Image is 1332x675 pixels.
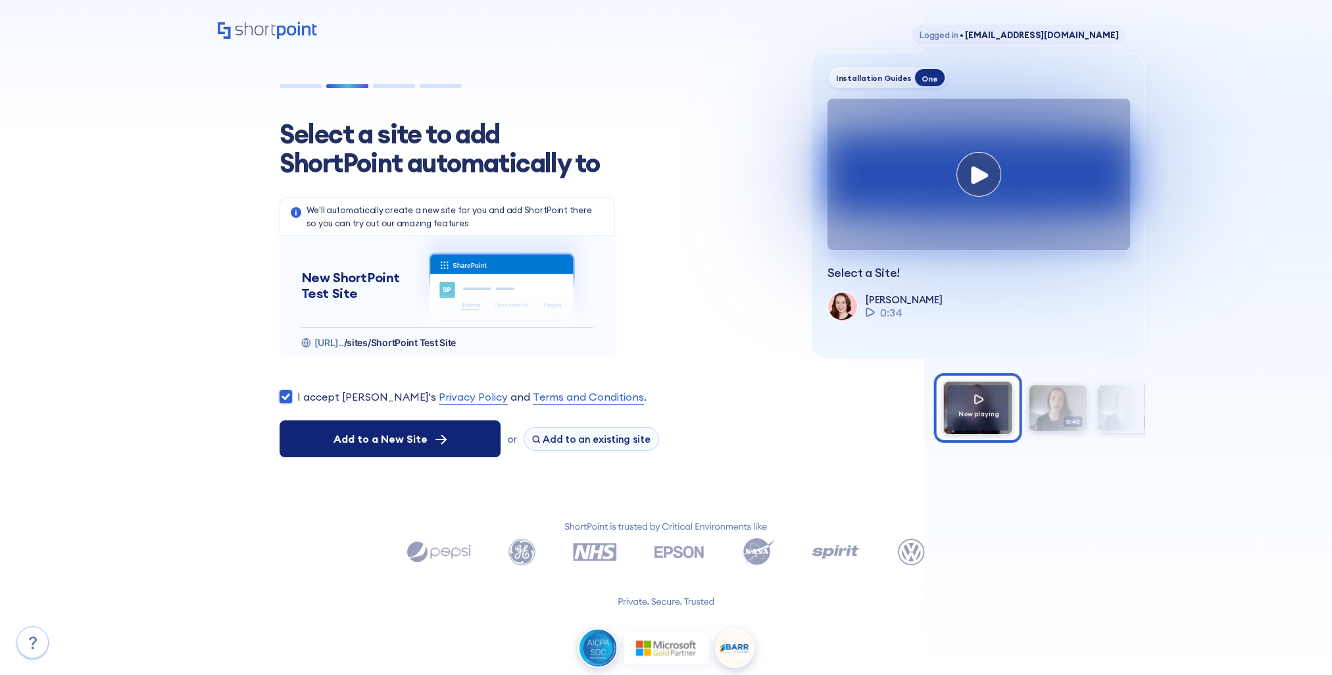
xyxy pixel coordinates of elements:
[958,409,999,418] span: Now playing
[533,389,644,405] a: Terms and Conditions
[314,337,344,348] span: [URL]..
[280,420,501,457] button: Add to a New Site
[301,336,593,349] div: https://shortpoint365.sharepoint.com
[439,389,508,405] a: Privacy Policy
[333,431,428,447] span: Add to a New Site
[914,68,945,87] div: One
[880,305,902,320] span: 0:34
[1096,523,1332,675] iframe: Chat Widget
[1063,416,1083,428] span: 0:40
[297,389,647,405] label: I accept [PERSON_NAME]'s and .
[280,120,622,178] h1: Select a site to add ShortPoint automatically to
[827,266,1128,280] p: Select a Site!
[836,73,912,83] div: Installation Guides
[344,337,456,348] span: /sites/ShortPoint Test Site
[1131,416,1151,428] span: 0:07
[314,336,456,349] p: https://shortpoint365.sharepoint.com/sites/ShortPoint_Playground
[866,293,942,306] p: [PERSON_NAME]
[524,427,659,451] button: Add to an existing site
[828,292,856,320] img: shortpoint-support-team
[307,203,604,230] p: We'll automatically create a new site for you and add ShortPoint there so you can try out our ama...
[958,30,1118,40] span: [EMAIL_ADDRESS][DOMAIN_NAME]
[301,270,410,301] h5: New ShortPoint Test Site
[960,30,964,40] span: •
[920,30,958,40] span: Logged in
[543,433,651,445] span: Add to an existing site
[507,433,517,445] span: or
